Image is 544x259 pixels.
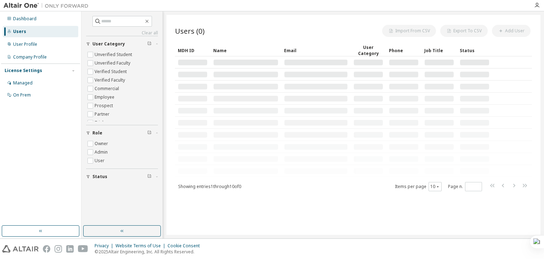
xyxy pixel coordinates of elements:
div: MDH ID [178,45,208,56]
span: Role [92,130,102,136]
a: Clear all [86,30,158,36]
div: User Category [353,44,383,56]
div: Dashboard [13,16,36,22]
span: Showing entries 1 through 10 of 0 [178,183,241,189]
img: youtube.svg [78,245,88,253]
span: Users (0) [175,26,205,36]
label: Owner [95,139,109,148]
button: User Category [86,36,158,52]
div: On Prem [13,92,31,98]
label: Employee [95,93,116,101]
span: Clear filter [147,130,152,136]
div: Phone [389,45,419,56]
label: Prospect [95,101,114,110]
label: Admin [95,148,109,156]
p: © 2025 Altair Engineering, Inc. All Rights Reserved. [95,249,204,255]
label: Commercial [95,84,120,93]
label: Unverified Student [95,50,134,59]
span: Clear filter [147,41,152,47]
img: facebook.svg [43,245,50,253]
div: User Profile [13,42,37,47]
div: Managed [13,80,33,86]
div: Privacy [95,243,115,249]
img: instagram.svg [55,245,62,253]
span: Clear filter [147,174,152,180]
img: altair_logo.svg [2,245,39,253]
label: Verified Faculty [95,76,126,84]
div: License Settings [5,68,42,73]
div: Job Title [424,45,454,56]
div: Email [284,45,348,56]
label: User [95,156,106,165]
label: Trial [95,119,105,127]
label: Verified Student [95,67,128,76]
button: Role [86,125,158,141]
span: Page n. [448,182,482,191]
span: Items per page [395,182,442,191]
div: Users [13,29,26,34]
div: Status [460,45,489,56]
img: linkedin.svg [66,245,74,253]
div: Company Profile [13,54,47,60]
img: Altair One [4,2,92,9]
span: Status [92,174,107,180]
label: Unverified Faculty [95,59,132,67]
div: Cookie Consent [168,243,204,249]
button: 10 [430,184,440,189]
span: User Category [92,41,125,47]
button: Export To CSV [440,25,488,37]
div: Name [213,45,278,56]
button: Status [86,169,158,184]
button: Import From CSV [382,25,436,37]
div: Website Terms of Use [115,243,168,249]
label: Partner [95,110,111,119]
button: Add User [492,25,531,37]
